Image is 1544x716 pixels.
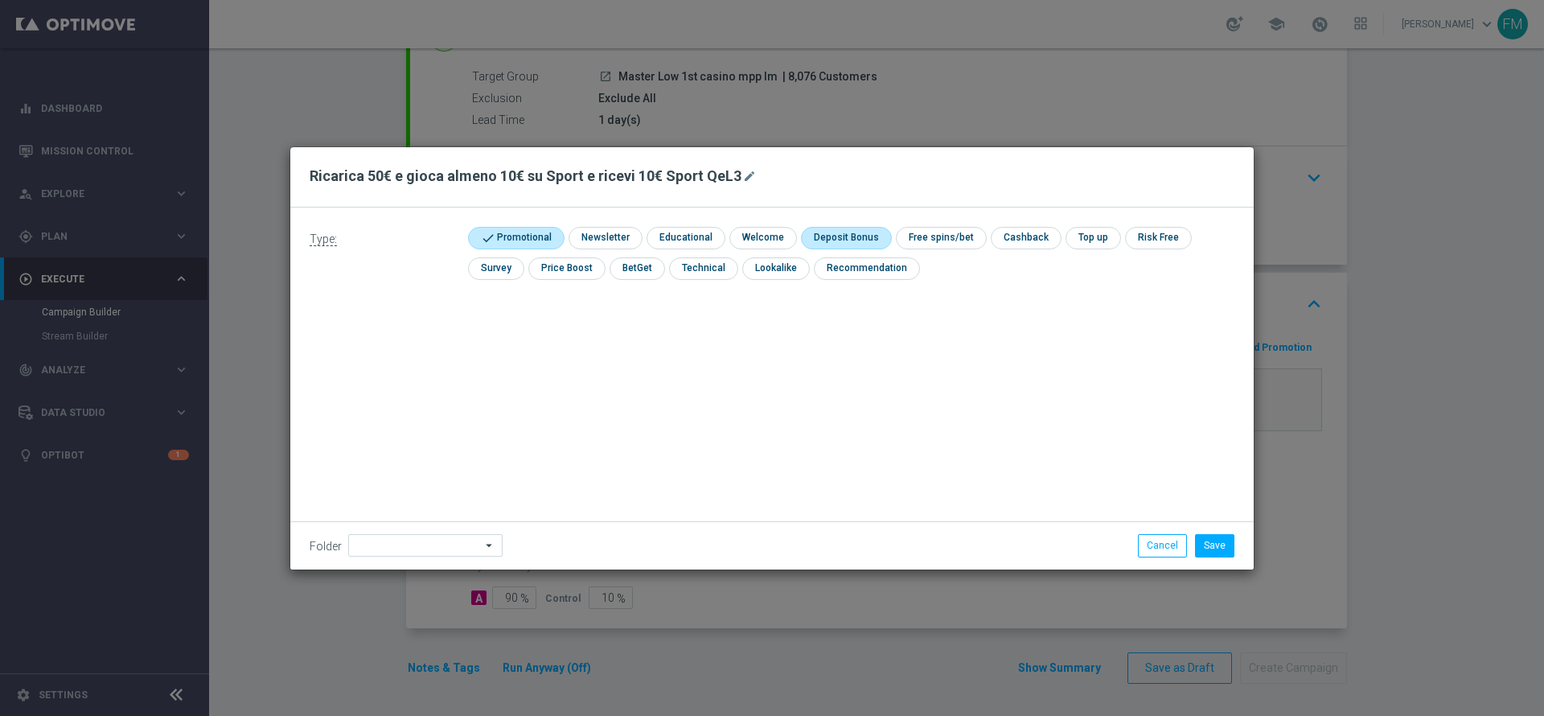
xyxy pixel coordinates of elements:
button: Save [1195,534,1234,557]
button: Cancel [1138,534,1187,557]
button: mode_edit [741,167,762,186]
i: arrow_drop_down [482,535,498,556]
i: mode_edit [743,170,756,183]
label: Folder [310,540,342,553]
span: Type: [310,232,337,246]
h2: Ricarica 50€ e gioca almeno 10€ su Sport e ricevi 10€ Sport QeL3 [310,167,741,186]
